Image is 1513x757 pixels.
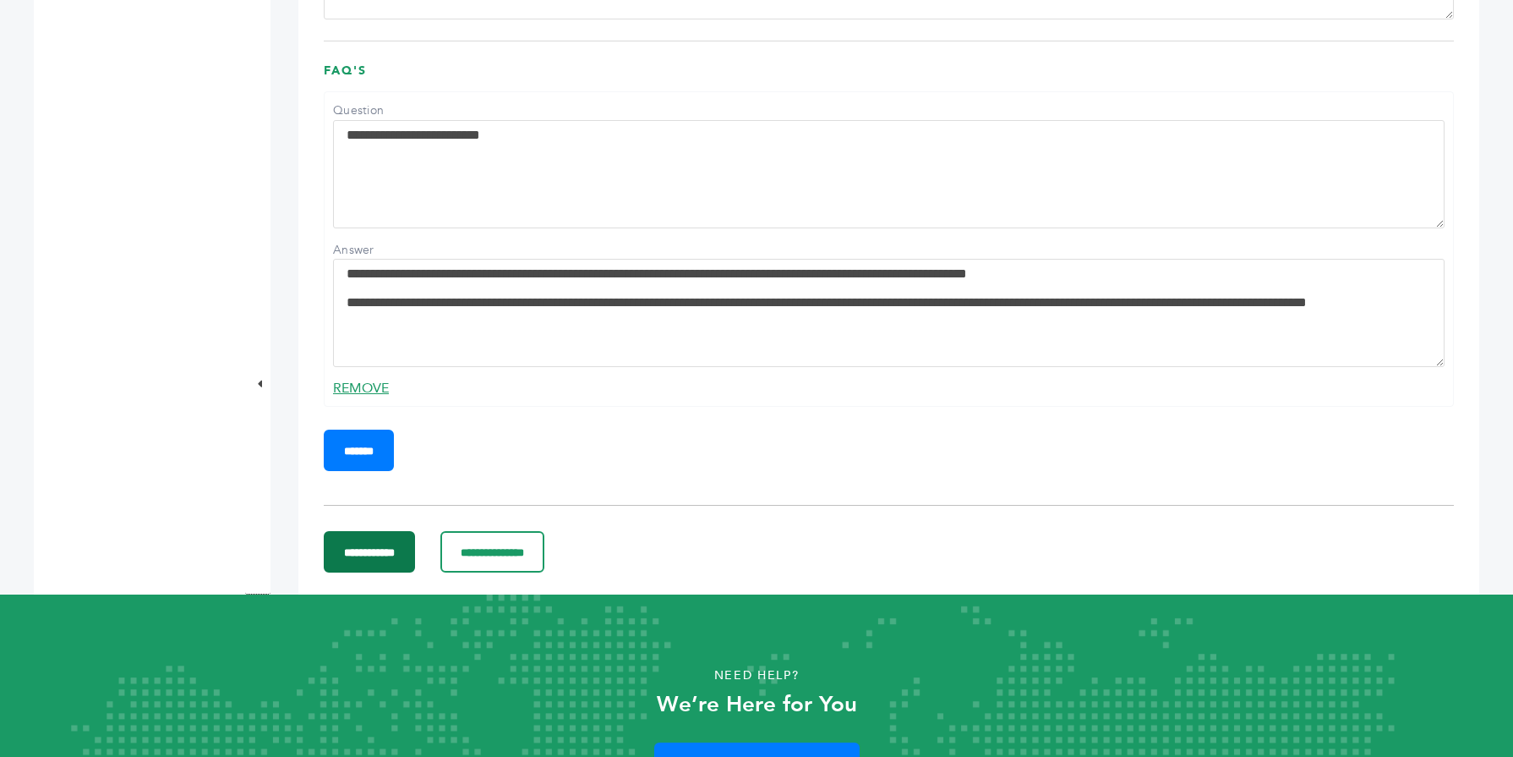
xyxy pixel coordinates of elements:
[76,663,1438,688] p: Need Help?
[657,689,857,720] strong: We’re Here for You
[324,63,1454,92] h3: FAQ's
[333,242,451,259] label: Answer
[333,379,389,398] a: REMOVE
[333,102,451,119] label: Question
